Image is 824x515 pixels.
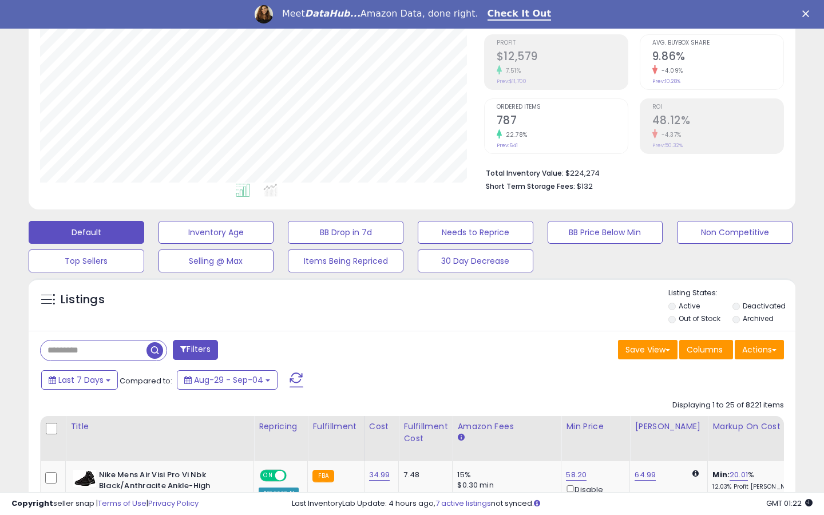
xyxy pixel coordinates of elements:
span: Last 7 Days [58,374,104,386]
div: seller snap | | [11,498,199,509]
div: Close [802,10,814,17]
button: Filters [173,340,217,360]
div: [PERSON_NAME] [635,421,703,433]
a: 58.20 [566,469,587,481]
button: Needs to Reprice [418,221,533,244]
span: Columns [687,344,723,355]
label: Archived [743,314,774,323]
h2: 787 [497,114,628,129]
small: Amazon Fees. [457,433,464,443]
i: DataHub... [305,8,360,19]
span: Profit [497,40,628,46]
button: Save View [618,340,678,359]
div: Amazon Fees [457,421,556,433]
small: Prev: 641 [497,142,518,149]
a: 64.99 [635,469,656,481]
span: OFF [285,471,303,481]
b: Total Inventory Value: [486,168,564,178]
div: Title [70,421,249,433]
span: 2025-09-12 01:22 GMT [766,498,813,509]
div: % [712,470,807,491]
a: 20.01 [730,469,748,481]
button: BB Drop in 7d [288,221,403,244]
h2: 48.12% [652,114,783,129]
span: Avg. Buybox Share [652,40,783,46]
button: Actions [735,340,784,359]
div: Markup on Cost [712,421,811,433]
b: Short Term Storage Fees: [486,181,575,191]
span: $132 [577,181,593,192]
img: Profile image for Georgie [255,5,273,23]
button: Inventory Age [159,221,274,244]
div: Last InventoryLab Update: 4 hours ago, not synced. [292,498,813,509]
label: Deactivated [743,301,786,311]
div: Repricing [259,421,303,433]
div: 7.48 [403,470,443,480]
button: Columns [679,340,733,359]
div: Meet Amazon Data, done right. [282,8,478,19]
div: Fulfillment [312,421,359,433]
h5: Listings [61,292,105,308]
p: Listing States: [668,288,796,299]
b: Nike Mens Air Visi Pro Vi Nbk Black/Anthracite Ankle-High Nubuck Basketball Shoe - 10M [99,470,238,505]
div: $0.30 min [457,480,552,490]
a: Terms of Use [98,498,146,509]
h2: 9.86% [652,50,783,65]
small: -4.09% [657,66,683,75]
a: Privacy Policy [148,498,199,509]
span: ON [261,471,275,481]
button: 30 Day Decrease [418,249,533,272]
small: FBA [312,470,334,482]
li: $224,274 [486,165,775,179]
strong: Copyright [11,498,53,509]
small: Prev: $11,700 [497,78,526,85]
div: 15% [457,470,552,480]
a: 34.99 [369,469,390,481]
button: Top Sellers [29,249,144,272]
button: Selling @ Max [159,249,274,272]
button: Last 7 Days [41,370,118,390]
button: Default [29,221,144,244]
div: Min Price [566,421,625,433]
div: Fulfillment Cost [403,421,447,445]
small: -4.37% [657,130,682,139]
button: BB Price Below Min [548,221,663,244]
button: Non Competitive [677,221,793,244]
img: 41yk2af1hzL._SL40_.jpg [73,470,96,487]
span: Compared to: [120,375,172,386]
button: Aug-29 - Sep-04 [177,370,278,390]
span: ROI [652,104,783,110]
small: Prev: 10.28% [652,78,680,85]
small: 22.78% [502,130,528,139]
div: Displaying 1 to 25 of 8221 items [672,400,784,411]
span: Aug-29 - Sep-04 [194,374,263,386]
span: Ordered Items [497,104,628,110]
a: Check It Out [488,8,552,21]
div: Cost [369,421,394,433]
small: Prev: 50.32% [652,142,683,149]
a: 7 active listings [435,498,491,509]
b: Min: [712,469,730,480]
th: The percentage added to the cost of goods (COGS) that forms the calculator for Min & Max prices. [708,416,817,461]
h2: $12,579 [497,50,628,65]
label: Active [679,301,700,311]
button: Items Being Repriced [288,249,403,272]
small: 7.51% [502,66,521,75]
label: Out of Stock [679,314,720,323]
